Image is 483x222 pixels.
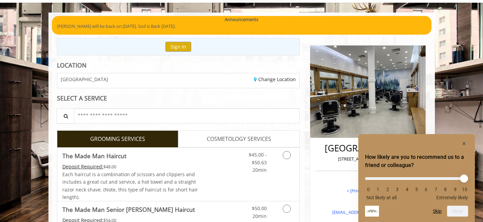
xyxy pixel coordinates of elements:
[225,16,258,23] b: Announcements
[62,151,126,161] b: The Made Man Haircut
[442,187,449,192] li: 8
[249,151,267,165] span: $45.00 - $50.63
[433,208,442,214] button: Skip
[62,163,103,170] span: This service needs some Advance to be paid before we block your appointment
[57,23,426,30] p: [PERSON_NAME] will be back on [DATE]. Sod is Back [DATE].
[365,172,468,200] div: How likely are you to recommend us to a friend or colleague? Select an option from 0 to 10, with ...
[253,213,267,219] span: 20min
[57,61,86,69] b: LOCATION
[61,77,108,82] span: [GEOGRAPHIC_DATA]
[432,187,439,192] li: 7
[404,187,410,192] li: 4
[375,187,381,192] li: 1
[413,187,420,192] li: 5
[394,187,401,192] li: 3
[347,188,389,194] a: + [PHONE_NUMBER].
[384,187,391,192] li: 2
[207,135,271,144] span: COSMETOLOGY SERVICES
[318,180,418,185] h3: Phone
[318,155,418,163] p: [STREET_ADDRESS][US_STATE]
[461,187,468,192] li: 10
[436,195,468,200] span: Extremely likely
[252,205,267,211] span: $50.00
[365,140,468,217] div: How likely are you to recommend us to a friend or colleague? Select an option from 0 to 10, with ...
[165,42,191,52] button: Sign In
[332,209,404,215] a: [EMAIL_ADDRESS][DOMAIN_NAME]
[62,171,198,200] span: Each haircut is a combination of scissors and clippers and includes a great cut and service, a ho...
[253,167,267,173] span: 20min
[365,153,468,169] h2: How likely are you to recommend us to a friend or colleague? Select an option from 0 to 10, with ...
[452,187,459,192] li: 9
[62,205,195,214] b: The Made Man Senior [PERSON_NAME] Haircut
[460,140,468,148] button: Hide survey
[90,135,145,144] span: GROOMING SERVICES
[447,206,468,217] button: Next question
[423,187,429,192] li: 6
[318,199,418,204] h3: Email
[366,195,397,200] span: Not likely at all
[254,76,296,82] a: Change Location
[62,163,199,170] div: $48.00
[57,108,74,124] button: Service Search
[318,143,418,153] h2: [GEOGRAPHIC_DATA]
[57,95,300,101] div: SELECT A SERVICE
[365,187,372,192] li: 0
